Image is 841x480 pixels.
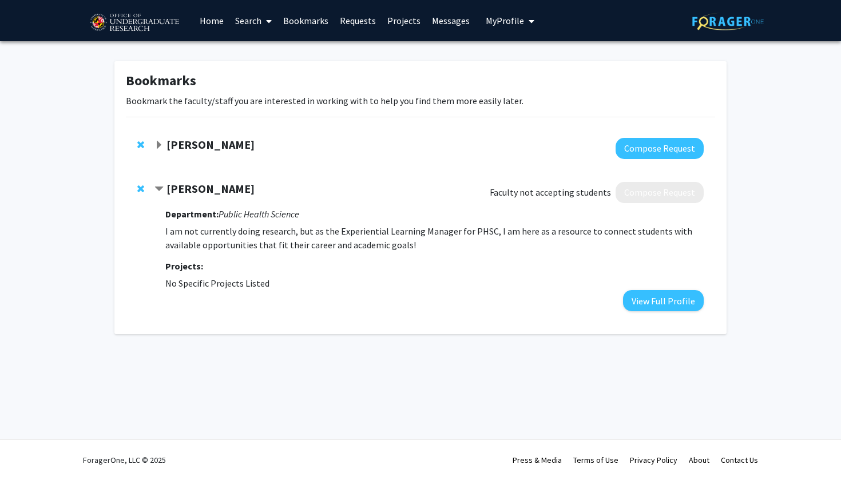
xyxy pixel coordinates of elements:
a: Bookmarks [277,1,334,41]
img: University of Maryland Logo [86,9,183,37]
strong: Department: [165,208,219,220]
a: About [689,455,709,465]
span: Faculty not accepting students [490,185,611,199]
a: Projects [382,1,426,41]
strong: [PERSON_NAME] [166,181,255,196]
span: No Specific Projects Listed [165,277,269,289]
a: Requests [334,1,382,41]
strong: Projects: [165,260,203,272]
button: Compose Request to Isabel Sierra [616,138,704,159]
span: Expand Isabel Sierra Bookmark [154,141,164,150]
span: Remove Shannon Edward from bookmarks [137,184,144,193]
a: Contact Us [721,455,758,465]
span: Remove Isabel Sierra from bookmarks [137,140,144,149]
strong: [PERSON_NAME] [166,137,255,152]
a: Home [194,1,229,41]
p: I am not currently doing research, but as the Experiential Learning Manager for PHSC, I am here a... [165,224,704,252]
a: Press & Media [513,455,562,465]
img: ForagerOne Logo [692,13,764,30]
div: ForagerOne, LLC © 2025 [83,440,166,480]
button: View Full Profile [623,290,704,311]
a: Terms of Use [573,455,618,465]
i: Public Health Science [219,208,299,220]
a: Privacy Policy [630,455,677,465]
button: Compose Request to Shannon Edward [616,182,704,203]
iframe: Chat [9,429,49,471]
span: Contract Shannon Edward Bookmark [154,185,164,194]
p: Bookmark the faculty/staff you are interested in working with to help you find them more easily l... [126,94,715,108]
a: Messages [426,1,475,41]
h1: Bookmarks [126,73,715,89]
a: Search [229,1,277,41]
span: My Profile [486,15,524,26]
